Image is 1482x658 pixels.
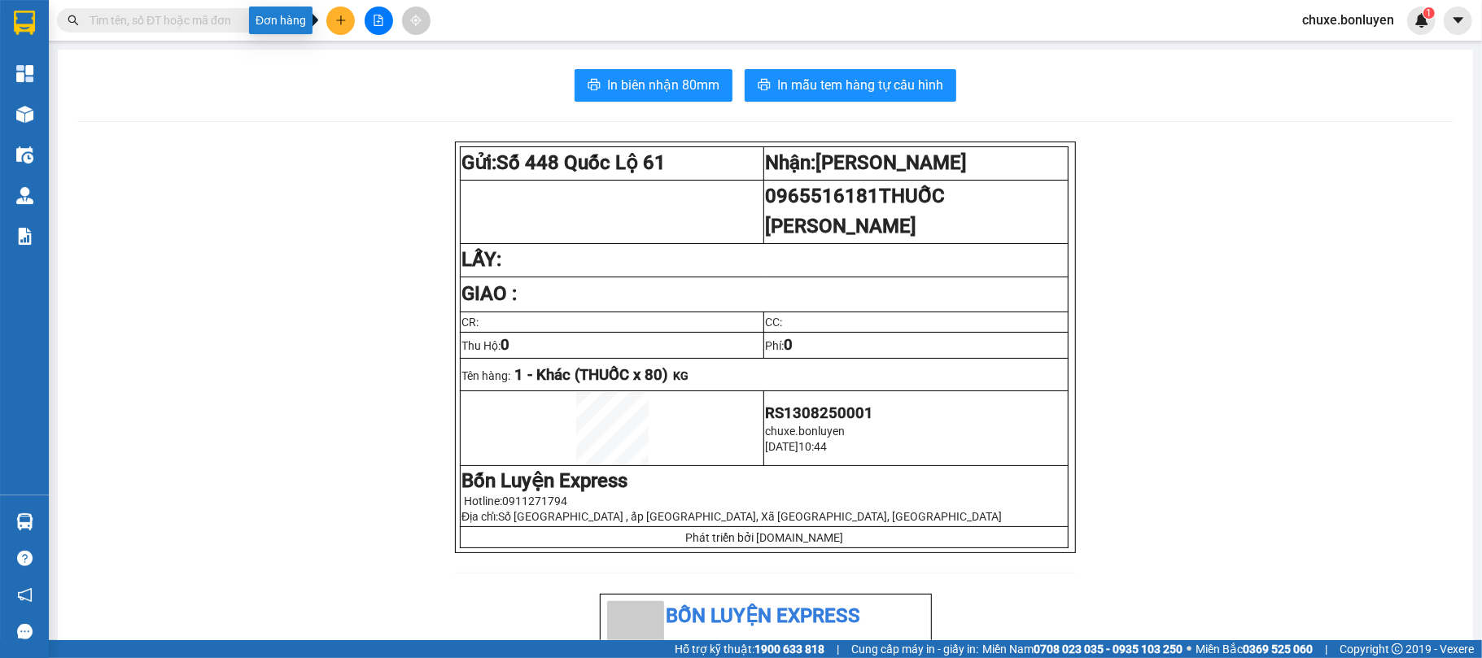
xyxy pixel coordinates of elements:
span: caret-down [1451,13,1466,28]
button: file-add [365,7,393,35]
img: warehouse-icon [16,513,33,530]
span: 0965516181 [765,185,945,238]
span: search [68,15,79,26]
span: Miền Bắc [1196,640,1313,658]
sup: 1 [1423,7,1435,19]
span: Hotline: [464,495,567,508]
span: printer [588,78,601,94]
img: warehouse-icon [16,106,33,123]
strong: 0708 023 035 - 0935 103 250 [1034,643,1183,656]
td: Phát triển bởi [DOMAIN_NAME] [461,527,1068,548]
button: aim [402,7,431,35]
span: 1 - Khác (THUỐC x 80) [514,366,668,384]
span: file-add [373,15,384,26]
td: CC: [764,312,1068,332]
span: KG [673,369,689,382]
span: ⚪️ [1187,646,1191,652]
span: 0 [784,336,793,354]
li: VP [PERSON_NAME] [112,88,216,106]
td: CR: [461,312,764,332]
span: Miền Nam [982,640,1183,658]
li: Bốn Luyện Express [8,8,236,69]
input: Tìm tên, số ĐT hoặc mã đơn [90,11,282,29]
span: plus [335,15,347,26]
span: chuxe.bonluyen [1289,10,1407,30]
img: warehouse-icon [16,187,33,204]
li: Bốn Luyện Express [607,601,925,632]
button: printerIn mẫu tem hàng tự cấu hình [745,69,956,102]
span: | [1325,640,1327,658]
p: Tên hàng: [461,366,1066,384]
span: chuxe.bonluyen [765,425,845,438]
span: [PERSON_NAME] [815,151,967,174]
span: 0 [501,336,509,354]
span: question-circle [17,551,33,566]
span: In mẫu tem hàng tự cấu hình [777,75,943,95]
strong: Bốn Luyện Express [461,469,627,492]
span: [DATE] [765,440,798,453]
td: Thu Hộ: [461,332,764,358]
strong: GIAO : [461,282,517,305]
span: 1 [1426,7,1432,19]
span: message [17,624,33,639]
img: warehouse-icon [16,146,33,163]
strong: Gửi: [461,151,666,174]
span: Số 448 Quốc Lộ 61 [496,151,666,174]
span: 0911271794 [502,495,567,508]
img: logo-vxr [14,11,35,35]
span: aim [410,15,422,26]
img: solution-icon [16,228,33,245]
strong: Nhận: [765,151,967,174]
td: Phí: [764,332,1068,358]
div: Đơn hàng [249,7,313,34]
span: Số [GEOGRAPHIC_DATA] , ấp [GEOGRAPHIC_DATA], Xã [GEOGRAPHIC_DATA], [GEOGRAPHIC_DATA] [498,510,1002,523]
strong: 1900 633 818 [754,643,824,656]
strong: LẤY: [461,248,501,271]
button: caret-down [1444,7,1472,35]
span: printer [758,78,771,94]
img: icon-new-feature [1414,13,1429,28]
span: In biên nhận 80mm [607,75,719,95]
button: plus [326,7,355,35]
strong: 0369 525 060 [1243,643,1313,656]
span: notification [17,587,33,603]
span: Cung cấp máy in - giấy in: [851,640,978,658]
img: dashboard-icon [16,65,33,82]
span: Địa chỉ: [461,510,1002,523]
span: | [837,640,839,658]
span: Hỗ trợ kỹ thuật: [675,640,824,658]
li: VP Số 448 Quốc Lộ 61 [8,88,112,124]
span: copyright [1392,643,1403,655]
span: 10:44 [798,440,827,453]
button: printerIn biên nhận 80mm [575,69,732,102]
span: RS1308250001 [765,404,873,422]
